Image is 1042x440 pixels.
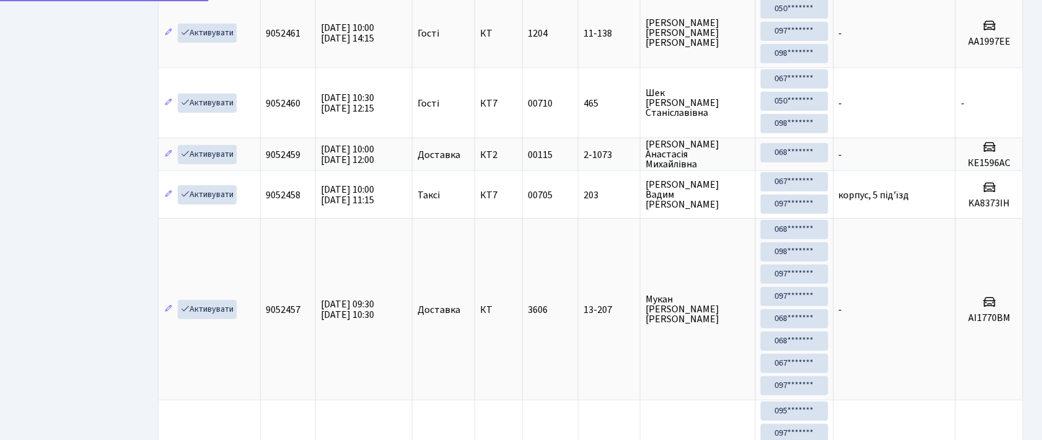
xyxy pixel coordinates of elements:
span: 11-138 [584,29,635,38]
span: Гості [418,29,439,38]
a: Активувати [178,24,237,43]
span: [PERSON_NAME] Анастасія Михайлівна [646,139,750,169]
span: 00115 [528,148,553,162]
span: Шек [PERSON_NAME] Станіславівна [646,88,750,118]
a: Активувати [178,185,237,205]
span: - [961,97,965,110]
span: Таксі [418,190,440,200]
h5: АІ1770ВМ [961,312,1018,324]
span: 00710 [528,97,553,110]
span: Доставка [418,150,460,160]
span: [DATE] 10:00 [DATE] 14:15 [321,21,374,45]
span: [DATE] 10:30 [DATE] 12:15 [321,91,374,115]
span: [PERSON_NAME] Вадим [PERSON_NAME] [646,180,750,209]
span: 9052459 [266,148,300,162]
span: 9052460 [266,97,300,110]
a: Активувати [178,94,237,113]
a: Активувати [178,300,237,319]
span: [PERSON_NAME] [PERSON_NAME] [PERSON_NAME] [646,18,750,48]
span: 465 [584,99,635,108]
span: 9052458 [266,188,300,202]
h5: AA1997EE [961,36,1018,48]
span: - [839,97,843,110]
span: КТ7 [480,99,517,108]
span: 00705 [528,188,553,202]
span: КТ7 [480,190,517,200]
span: - [839,27,843,40]
span: корпус, 5 під'їзд [839,188,909,202]
span: КТ2 [480,150,517,160]
span: - [839,303,843,317]
span: [DATE] 10:00 [DATE] 12:00 [321,143,374,167]
span: 9052457 [266,303,300,317]
span: 1204 [528,27,548,40]
span: Мукан [PERSON_NAME] [PERSON_NAME] [646,294,750,324]
span: КТ [480,305,517,315]
span: 203 [584,190,635,200]
span: [DATE] 10:00 [DATE] 11:15 [321,183,374,207]
span: 3606 [528,303,548,317]
span: Доставка [418,305,460,315]
span: 2-1073 [584,150,635,160]
a: Активувати [178,145,237,164]
span: 9052461 [266,27,300,40]
span: [DATE] 09:30 [DATE] 10:30 [321,297,374,322]
span: Гості [418,99,439,108]
span: КТ [480,29,517,38]
h5: KA8373IH [961,198,1018,209]
h5: КЕ1596АС [961,157,1018,169]
span: - [839,148,843,162]
span: 13-207 [584,305,635,315]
